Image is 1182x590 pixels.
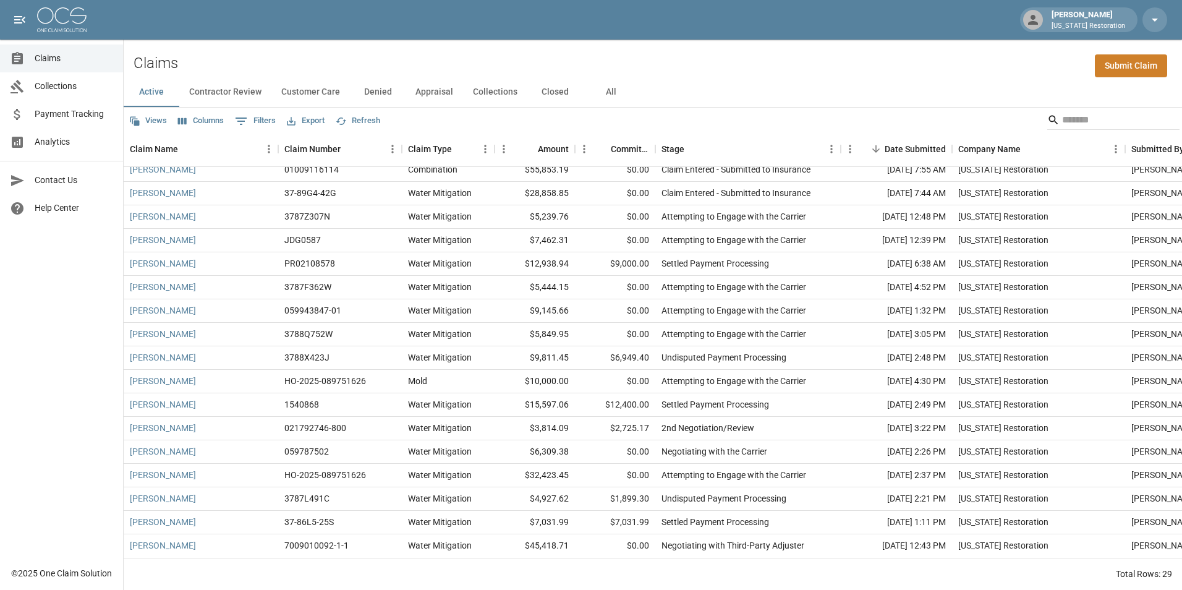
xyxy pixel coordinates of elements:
button: Appraisal [406,77,463,107]
button: Closed [527,77,583,107]
div: Claim Entered - Submitted to Insurance [661,163,810,176]
div: [DATE] 2:37 PM [841,464,952,487]
div: $0.00 [575,299,655,323]
div: $0.00 [575,182,655,205]
div: [DATE] 2:21 PM [841,487,952,511]
div: $5,849.95 [495,323,575,346]
button: Denied [350,77,406,107]
div: Water Mitigation [408,328,472,340]
div: Mold [408,375,427,387]
span: Payment Tracking [35,108,113,121]
a: [PERSON_NAME] [130,187,196,199]
div: Attempting to Engage with the Carrier [661,210,806,223]
span: Analytics [35,135,113,148]
div: $5,239.76 [495,205,575,229]
a: [PERSON_NAME] [130,516,196,528]
a: [PERSON_NAME] [130,163,196,176]
div: $4,927.62 [495,487,575,511]
div: $0.00 [575,229,655,252]
div: Oregon Restoration [958,234,1048,246]
div: Amount [538,132,569,166]
button: Sort [452,140,469,158]
button: Sort [593,140,611,158]
div: $6,949.40 [575,346,655,370]
div: Oregon Restoration [958,516,1048,528]
button: Refresh [333,111,383,130]
div: 059787502 [284,445,329,458]
div: Attempting to Engage with the Carrier [661,375,806,387]
div: Claim Number [284,132,341,166]
div: $7,031.99 [575,511,655,534]
div: PR02108578 [284,257,335,270]
div: Water Mitigation [408,516,472,528]
div: Claim Name [124,132,278,166]
button: Sort [341,140,358,158]
div: 059943847-01 [284,304,341,317]
div: Oregon Restoration [958,422,1048,434]
button: Sort [867,140,885,158]
div: $32,423.45 [495,464,575,487]
button: Select columns [175,111,227,130]
div: Water Mitigation [408,210,472,223]
button: Menu [476,140,495,158]
a: [PERSON_NAME] [130,351,196,364]
a: [PERSON_NAME] [130,539,196,552]
button: Sort [521,140,538,158]
div: Claim Entered - Submitted to Insurance [661,187,810,199]
div: 3787Z307N [284,210,330,223]
div: Water Mitigation [408,234,472,246]
a: [PERSON_NAME] [130,234,196,246]
div: [DATE] 6:38 AM [841,252,952,276]
a: [PERSON_NAME] [130,304,196,317]
div: Stage [661,132,684,166]
div: Settled Payment Processing [661,516,769,528]
div: Claim Type [408,132,452,166]
div: Committed Amount [575,132,655,166]
button: Menu [841,140,859,158]
a: Submit Claim [1095,54,1167,77]
div: Company Name [952,132,1125,166]
button: Sort [178,140,195,158]
h2: Claims [134,54,178,72]
button: Sort [684,140,702,158]
button: Customer Care [271,77,350,107]
div: Undisputed Payment Processing [661,351,786,364]
div: [DATE] 4:30 PM [841,370,952,393]
div: $12,400.00 [575,393,655,417]
div: $0.00 [575,323,655,346]
div: Attempting to Engage with the Carrier [661,234,806,246]
div: Water Mitigation [408,445,472,458]
div: [DATE] 2:49 PM [841,393,952,417]
div: HO-2025-089751626 [284,375,366,387]
div: Oregon Restoration [958,492,1048,505]
span: Contact Us [35,174,113,187]
div: Water Mitigation [408,422,472,434]
a: [PERSON_NAME] [130,469,196,481]
a: [PERSON_NAME] [130,422,196,434]
div: Oregon Restoration [958,351,1048,364]
div: $0.00 [575,370,655,393]
div: Oregon Restoration [958,375,1048,387]
a: [PERSON_NAME] [130,257,196,270]
button: Menu [822,140,841,158]
button: Menu [383,140,402,158]
div: $5,444.15 [495,276,575,299]
div: Oregon Restoration [958,445,1048,458]
div: $3,814.09 [495,417,575,440]
div: Attempting to Engage with the Carrier [661,469,806,481]
div: Water Mitigation [408,351,472,364]
div: $0.00 [575,276,655,299]
div: $10,000.00 [495,370,575,393]
div: $9,811.45 [495,346,575,370]
button: Active [124,77,179,107]
a: [PERSON_NAME] [130,492,196,505]
div: Attempting to Engage with the Carrier [661,328,806,340]
div: $28,858.85 [495,182,575,205]
p: [US_STATE] Restoration [1052,21,1125,32]
img: ocs-logo-white-transparent.png [37,7,87,32]
div: [DATE] 2:48 PM [841,346,952,370]
div: $12,938.94 [495,252,575,276]
div: $0.00 [575,464,655,487]
div: $9,145.66 [495,299,575,323]
div: [DATE] 12:48 PM [841,205,952,229]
